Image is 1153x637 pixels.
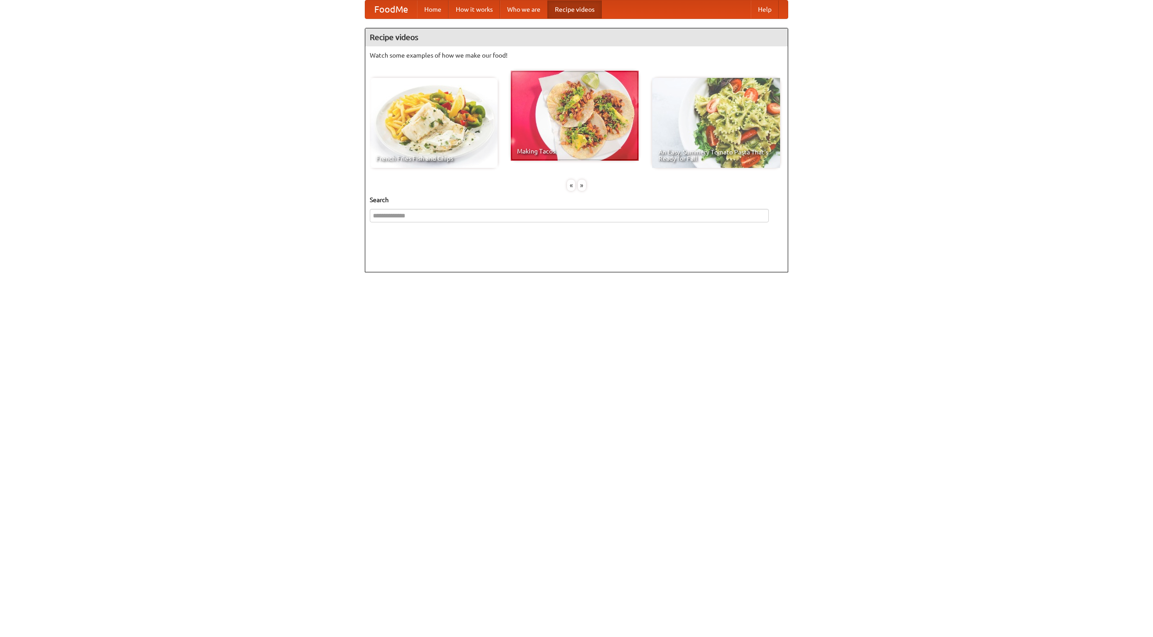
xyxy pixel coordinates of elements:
[517,148,632,154] span: Making Tacos
[370,51,783,60] p: Watch some examples of how we make our food!
[365,28,788,46] h4: Recipe videos
[365,0,417,18] a: FoodMe
[751,0,779,18] a: Help
[370,195,783,204] h5: Search
[548,0,602,18] a: Recipe videos
[578,180,586,191] div: »
[652,78,780,168] a: An Easy, Summery Tomato Pasta That's Ready for Fall
[658,149,774,162] span: An Easy, Summery Tomato Pasta That's Ready for Fall
[370,78,498,168] a: French Fries Fish and Chips
[376,155,491,162] span: French Fries Fish and Chips
[511,71,639,161] a: Making Tacos
[449,0,500,18] a: How it works
[417,0,449,18] a: Home
[567,180,575,191] div: «
[500,0,548,18] a: Who we are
